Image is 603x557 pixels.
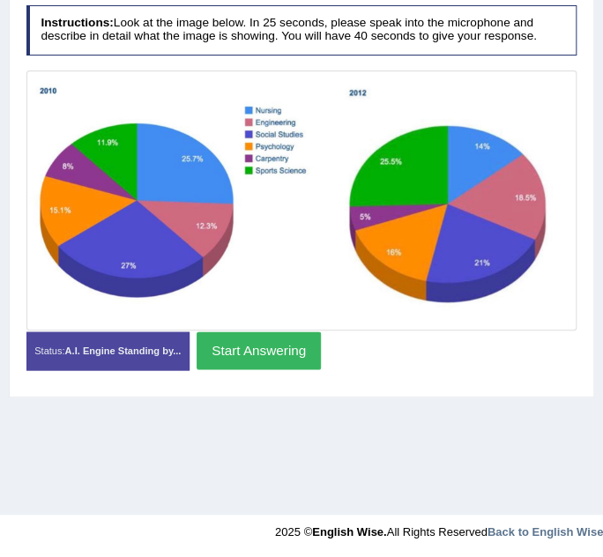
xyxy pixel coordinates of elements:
[312,525,386,538] strong: English Wise.
[26,5,577,56] h4: Look at the image below. In 25 seconds, please speak into the microphone and describe in detail w...
[197,331,321,369] button: Start Answering
[275,515,603,540] div: 2025 © All Rights Reserved
[41,16,113,29] b: Instructions:
[488,525,603,538] a: Back to English Wise
[65,345,182,356] strong: A.I. Engine Standing by...
[26,331,190,370] div: Status:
